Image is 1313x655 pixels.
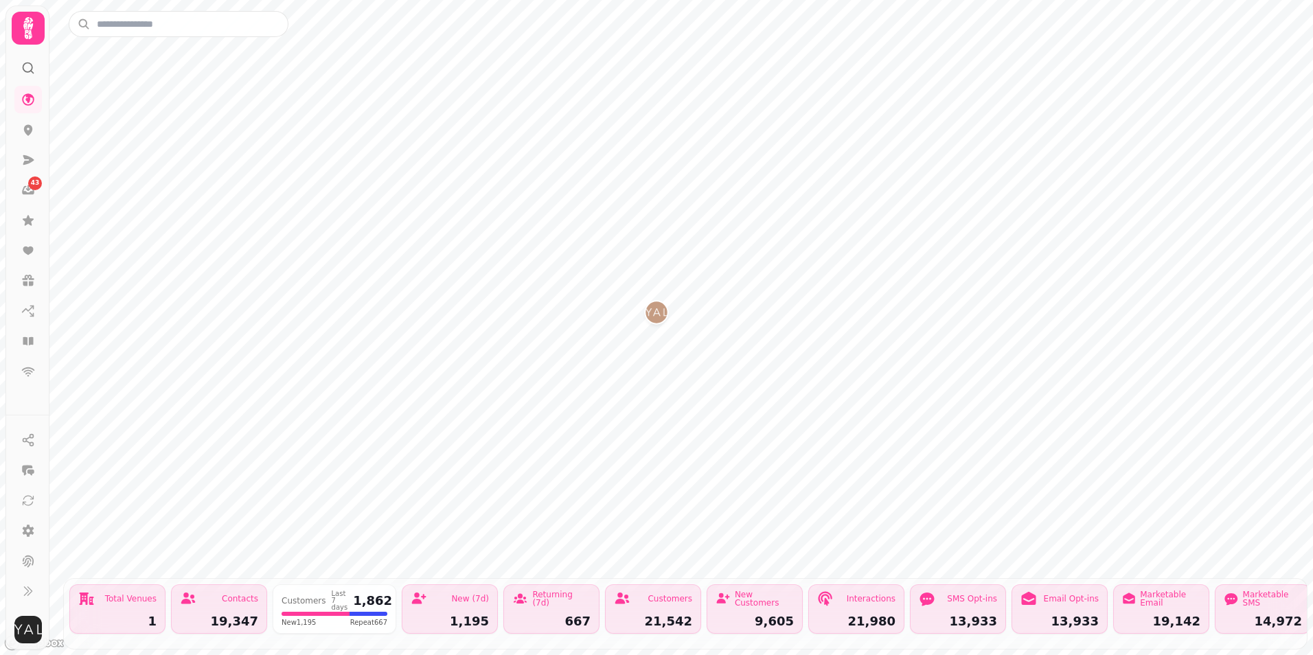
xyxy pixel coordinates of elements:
div: 21,542 [614,615,692,628]
a: Mapbox logo [4,635,65,651]
div: 14,972 [1224,615,1302,628]
div: 1 [78,615,157,628]
div: 13,933 [1020,615,1099,628]
div: Email Opt-ins [1044,595,1099,603]
div: Marketable Email [1140,590,1200,607]
button: Royal Nawaab Pyramid [646,301,667,323]
img: User avatar [14,616,42,643]
div: 1,862 [353,595,392,607]
div: 1,195 [411,615,489,628]
div: 19,347 [180,615,258,628]
div: Total Venues [105,595,157,603]
div: Customers [648,595,692,603]
div: 19,142 [1122,615,1200,628]
div: Map marker [646,301,667,327]
button: User avatar [12,616,45,643]
div: New Customers [735,590,794,607]
span: 43 [31,179,40,188]
div: 667 [512,615,591,628]
a: 43 [14,176,42,204]
div: SMS Opt-ins [947,595,997,603]
span: New 1,195 [282,617,316,628]
div: Customers [282,597,326,605]
div: 13,933 [919,615,997,628]
div: Last 7 days [332,590,348,611]
div: 9,605 [716,615,794,628]
span: Repeat 667 [350,617,387,628]
div: New (7d) [451,595,489,603]
div: Returning (7d) [532,590,591,607]
div: Contacts [222,595,258,603]
div: 21,980 [817,615,895,628]
div: Marketable SMS [1243,590,1302,607]
div: Interactions [847,595,895,603]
